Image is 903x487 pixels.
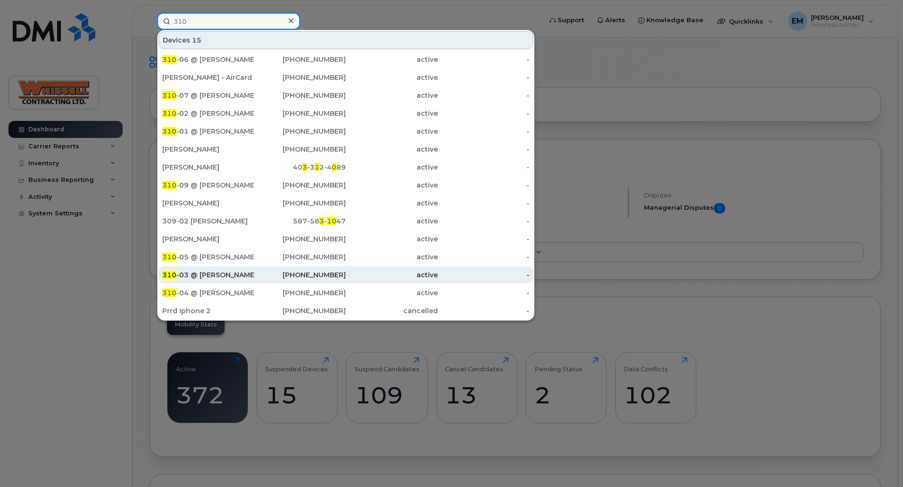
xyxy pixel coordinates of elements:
span: 10 [327,217,336,225]
a: 310-01 @ [PERSON_NAME][PHONE_NUMBER]active- [159,123,533,140]
div: -01 @ [PERSON_NAME] [162,127,254,136]
div: - [438,270,530,280]
span: 3 [319,217,324,225]
div: -02 @ [PERSON_NAME] [162,109,254,118]
div: - [438,180,530,190]
div: active [346,216,438,226]
a: 309-02 [PERSON_NAME]587-583-1047active- [159,213,533,230]
div: -09 @ [PERSON_NAME] [162,180,254,190]
a: 310-05 @ [PERSON_NAME][PHONE_NUMBER]active- [159,248,533,265]
div: - [438,145,530,154]
div: [PHONE_NUMBER] [254,234,346,244]
div: - [438,73,530,82]
div: active [346,288,438,298]
span: 310 [162,181,176,189]
div: -04 @ [PERSON_NAME] [162,288,254,298]
div: - [438,127,530,136]
div: Prrd Iphone 2 [162,306,254,316]
a: 310-07 @ [PERSON_NAME][PHONE_NUMBER]active- [159,87,533,104]
a: 310-09 @ [PERSON_NAME][PHONE_NUMBER]active- [159,177,533,194]
a: [PERSON_NAME][PHONE_NUMBER]active- [159,231,533,248]
div: - [438,55,530,64]
div: [PHONE_NUMBER] [254,198,346,208]
div: [PHONE_NUMBER] [254,73,346,82]
div: Devices [159,31,533,49]
span: 310 [162,91,176,100]
div: active [346,73,438,82]
div: [PHONE_NUMBER] [254,270,346,280]
div: [PHONE_NUMBER] [254,288,346,298]
a: [PERSON_NAME][PHONE_NUMBER]active- [159,141,533,158]
a: 310-04 @ [PERSON_NAME][PHONE_NUMBER]active- [159,284,533,301]
div: active [346,127,438,136]
span: 3 [302,163,307,171]
div: [PERSON_NAME] [162,234,254,244]
div: 587-58 - 47 [254,216,346,226]
a: [PERSON_NAME][PHONE_NUMBER]active- [159,195,533,212]
div: - [438,162,530,172]
span: 310 [162,55,176,64]
a: Prrd Iphone 2[PHONE_NUMBER]cancelled- [159,302,533,319]
a: 310-06 @ [PERSON_NAME][PHONE_NUMBER]active- [159,51,533,68]
div: 40 -3 2-4 89 [254,162,346,172]
div: - [438,252,530,262]
span: 310 [162,253,176,261]
span: 310 [162,271,176,279]
div: -07 @ [PERSON_NAME] [162,91,254,100]
a: [PERSON_NAME]403-312-4089active- [159,159,533,176]
div: - [438,91,530,100]
div: [PHONE_NUMBER] [254,180,346,190]
div: [PHONE_NUMBER] [254,127,346,136]
span: 310 [162,289,176,297]
a: 310-02 @ [PERSON_NAME][PHONE_NUMBER]active- [159,105,533,122]
span: 310 [162,127,176,136]
div: - [438,288,530,298]
div: [PERSON_NAME] - AirCard [162,73,254,82]
div: active [346,270,438,280]
span: 15 [192,35,201,45]
span: 0 [332,163,336,171]
div: -06 @ [PERSON_NAME] [162,55,254,64]
div: cancelled [346,306,438,316]
div: [PHONE_NUMBER] [254,91,346,100]
div: [PHONE_NUMBER] [254,306,346,316]
div: active [346,145,438,154]
div: active [346,55,438,64]
div: active [346,109,438,118]
div: [PERSON_NAME] [162,145,254,154]
div: active [346,91,438,100]
span: 310 [162,109,176,118]
div: [PERSON_NAME] [162,162,254,172]
div: [PHONE_NUMBER] [254,145,346,154]
div: active [346,180,438,190]
div: active [346,234,438,244]
div: - [438,306,530,316]
a: 310-03 @ [PERSON_NAME][PHONE_NUMBER]active- [159,266,533,283]
div: - [438,216,530,226]
div: active [346,162,438,172]
div: - [438,109,530,118]
div: [PHONE_NUMBER] [254,109,346,118]
span: 1 [315,163,319,171]
div: - [438,198,530,208]
div: [PHONE_NUMBER] [254,252,346,262]
div: [PERSON_NAME] [162,198,254,208]
a: [PERSON_NAME] - AirCard[PHONE_NUMBER]active- [159,69,533,86]
div: - [438,234,530,244]
div: active [346,198,438,208]
div: [PHONE_NUMBER] [254,55,346,64]
div: active [346,252,438,262]
div: 309-02 [PERSON_NAME] [162,216,254,226]
div: -05 @ [PERSON_NAME] [162,252,254,262]
div: -03 @ [PERSON_NAME] [162,270,254,280]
